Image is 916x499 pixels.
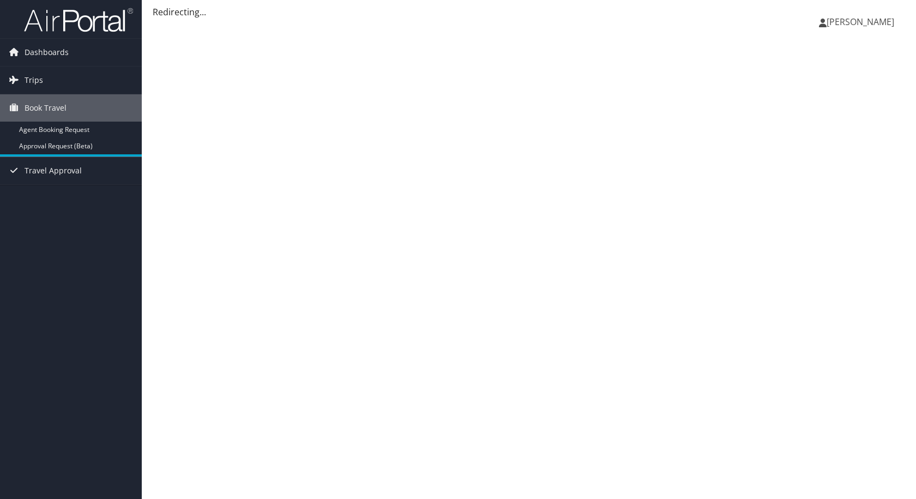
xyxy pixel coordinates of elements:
a: [PERSON_NAME] [819,5,905,38]
span: [PERSON_NAME] [827,16,894,28]
img: airportal-logo.png [24,7,133,33]
span: Trips [25,67,43,94]
span: Travel Approval [25,157,82,184]
span: Dashboards [25,39,69,66]
div: Redirecting... [153,5,905,19]
span: Book Travel [25,94,67,122]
